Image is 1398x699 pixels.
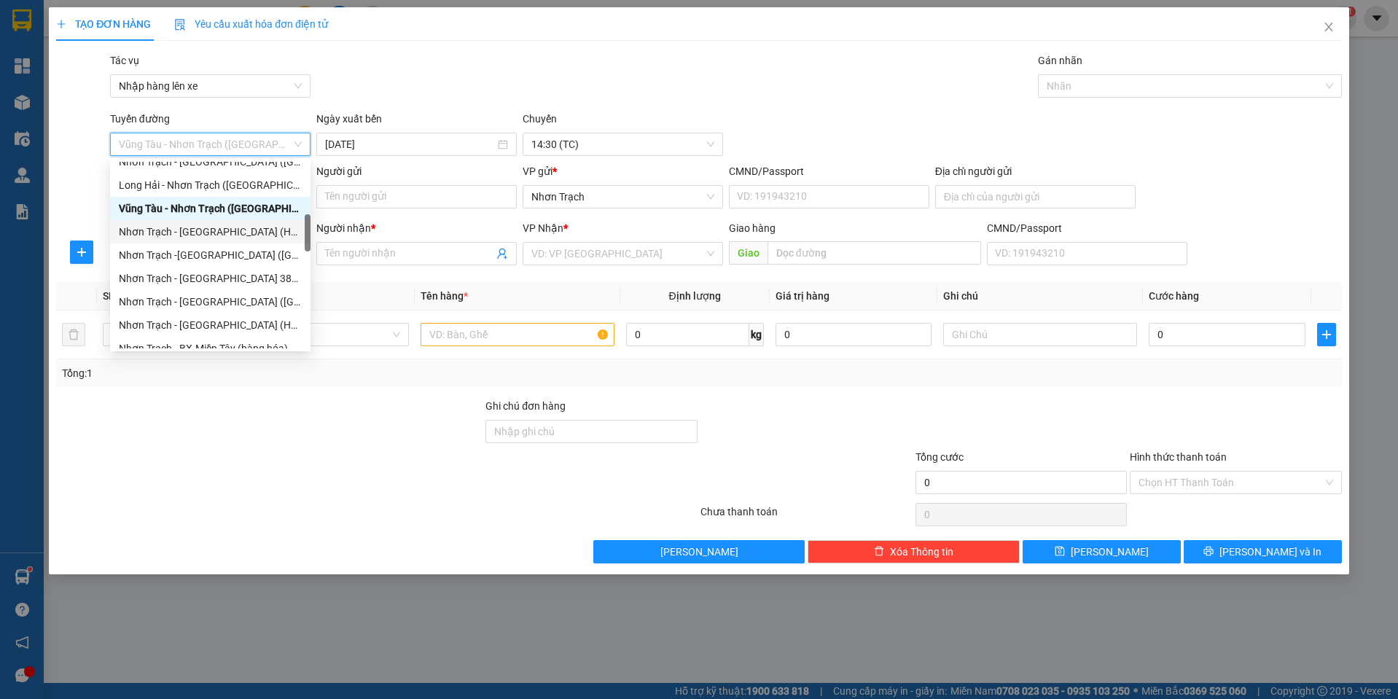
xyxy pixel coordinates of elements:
[119,317,302,333] div: Nhơn Trạch - [GEOGRAPHIC_DATA] (Hàng hóa)
[768,241,981,265] input: Dọc đường
[110,111,311,133] div: Tuyến đường
[119,340,302,356] div: Nhơn Trạch - BX.Miền Tây (hàng hóa)
[1318,329,1335,340] span: plus
[1055,546,1065,558] span: save
[523,222,563,234] span: VP Nhận
[729,163,929,179] div: CMND/Passport
[729,241,768,265] span: Giao
[119,177,302,193] div: Long Hải - Nhơn Trạch ([GEOGRAPHIC_DATA])
[325,136,495,152] input: 15/08/2025
[119,247,302,263] div: Nhơn Trạch -[GEOGRAPHIC_DATA] ([GEOGRAPHIC_DATA])
[110,313,311,337] div: Nhơn Trạch - Hàng Xanh (Hàng hóa)
[485,420,698,443] input: Ghi chú đơn hàng
[62,323,85,346] button: delete
[110,197,311,220] div: Vũng Tàu - Nhơn Trạch (Hàng Hóa)
[1203,546,1214,558] span: printer
[776,290,829,302] span: Giá trị hàng
[421,290,468,302] span: Tên hàng
[119,224,302,240] div: Nhơn Trạch - [GEOGRAPHIC_DATA] (Hàng hóa)
[915,451,964,463] span: Tổng cước
[62,365,539,381] div: Tổng: 1
[316,111,517,133] div: Ngày xuất bến
[103,290,114,302] span: SL
[749,323,764,346] span: kg
[56,19,66,29] span: plus
[174,18,328,30] span: Yêu cầu xuất hóa đơn điện tử
[935,185,1136,208] input: Địa chỉ của người gửi
[110,173,311,197] div: Long Hải - Nhơn Trạch (Hàng Hóa)
[699,504,914,529] div: Chưa thanh toán
[110,337,311,360] div: Nhơn Trạch - BX.Miền Tây (hàng hóa)
[119,133,302,155] span: Vũng Tàu - Nhơn Trạch (Hàng Hóa)
[421,323,614,346] input: VD: Bàn, Ghế
[593,540,805,563] button: [PERSON_NAME]
[660,544,738,560] span: [PERSON_NAME]
[937,282,1143,311] th: Ghi chú
[316,163,517,179] div: Người gửi
[890,544,953,560] span: Xóa Thông tin
[110,150,311,173] div: Nhơn Trạch - Long Hải (Hàng hóa)
[987,220,1187,236] div: CMND/Passport
[1323,21,1335,33] span: close
[729,222,776,234] span: Giao hàng
[1071,544,1149,560] span: [PERSON_NAME]
[119,75,302,97] span: Nhập hàng lên xe
[669,290,721,302] span: Định lượng
[1308,7,1349,48] button: Close
[316,220,517,236] div: Người nhận
[70,241,93,264] button: plus
[110,243,311,267] div: Nhơn Trạch -Bà Rịa (Hàng hóa)
[523,111,723,133] div: Chuyến
[776,323,932,346] input: 0
[110,290,311,313] div: Nhơn Trạch - An Đông (Hàng hóa)
[110,55,139,66] label: Tác vụ
[1038,55,1082,66] label: Gán nhãn
[1317,323,1336,346] button: plus
[119,200,302,216] div: Vũng Tàu - Nhơn Trạch ([GEOGRAPHIC_DATA])
[935,163,1136,179] div: Địa chỉ người gửi
[1219,544,1321,560] span: [PERSON_NAME] và In
[1130,451,1227,463] label: Hình thức thanh toán
[496,248,508,259] span: user-add
[174,19,186,31] img: icon
[531,133,714,155] span: 14:30 (TC)
[1023,540,1181,563] button: save[PERSON_NAME]
[224,324,400,345] span: Khác
[71,246,93,258] span: plus
[523,163,723,179] div: VP gửi
[110,267,311,290] div: Nhơn Trạch - Miền Đông 387 (Hàng hóa)
[119,154,302,170] div: Nhơn Trạch - [GEOGRAPHIC_DATA] ([GEOGRAPHIC_DATA])
[119,294,302,310] div: Nhơn Trạch - [GEOGRAPHIC_DATA] ([GEOGRAPHIC_DATA])
[1149,290,1199,302] span: Cước hàng
[874,546,884,558] span: delete
[119,270,302,286] div: Nhơn Trạch - [GEOGRAPHIC_DATA] 387 ([GEOGRAPHIC_DATA])
[110,220,311,243] div: Nhơn Trạch - Vũng Tàu (Hàng hóa)
[531,186,714,208] span: Nhơn Trạch
[808,540,1020,563] button: deleteXóa Thông tin
[485,400,566,412] label: Ghi chú đơn hàng
[943,323,1137,346] input: Ghi Chú
[56,18,151,30] span: TẠO ĐƠN HÀNG
[1184,540,1342,563] button: printer[PERSON_NAME] và In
